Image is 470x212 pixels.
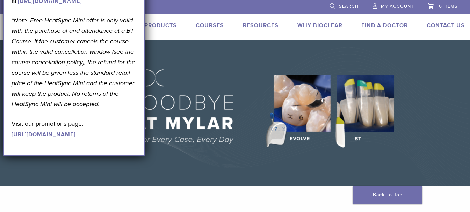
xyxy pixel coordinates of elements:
a: Find A Doctor [361,22,408,29]
a: Resources [243,22,279,29]
a: [URL][DOMAIN_NAME] [12,131,75,138]
a: Courses [196,22,224,29]
a: Products [144,22,177,29]
span: Search [339,3,359,9]
span: My Account [381,3,414,9]
a: Back To Top [353,186,422,204]
a: Why Bioclear [297,22,342,29]
p: Visit our promotions page: [12,118,137,139]
em: *Note: Free HeatSync Mini offer is only valid with the purchase of and attendance at a BT Course.... [12,16,135,108]
span: 0 items [439,3,458,9]
a: Contact Us [427,22,465,29]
